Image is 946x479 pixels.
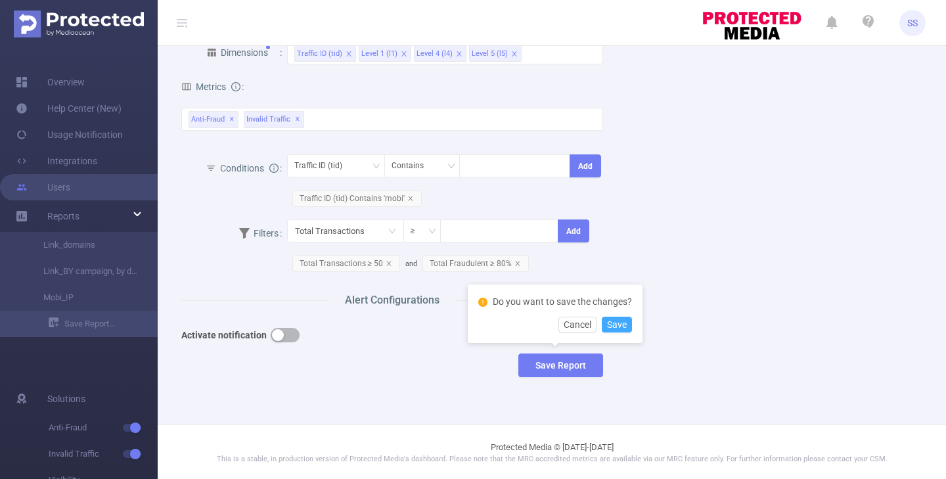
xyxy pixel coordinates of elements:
i: icon: info-circle [231,82,240,91]
i: icon: down [447,162,455,171]
i: icon: close [401,51,407,58]
button: Add [570,154,601,177]
i: icon: down [428,227,436,237]
a: Mobi_IP [26,285,142,311]
a: Link_BY campaign, by domain [26,258,142,285]
a: Link_domains [26,232,142,258]
span: Invalid Traffic [244,111,304,128]
span: Alert Configurations [329,292,455,308]
li: Level 1 (l1) [359,45,411,62]
div: Contains [392,155,433,177]
div: ≥ [411,220,424,242]
a: Overview [16,69,85,95]
i: icon: close [511,51,518,58]
span: Conditions [220,163,279,173]
a: Users [16,174,70,200]
a: Help Center (New) [16,95,122,122]
i: icon: down [372,162,380,171]
b: Activate notification [181,330,267,340]
span: Traffic ID (tid) Contains 'mobi' [292,190,422,207]
a: Usage Notification [16,122,123,148]
span: Solutions [47,386,85,412]
a: Reports [47,203,79,229]
i: icon: info-circle [269,164,279,173]
p: Do you want to save the changes? [493,295,632,309]
li: Traffic ID (tid) [294,45,356,62]
img: Protected Media [14,11,144,37]
i: icon: close [407,195,414,202]
div: Traffic ID (tid) [294,155,351,177]
i: icon: close [346,51,352,58]
span: Metrics [181,81,226,92]
button: Save Report [518,354,603,377]
a: Save Report... [49,311,158,337]
span: ✕ [229,112,235,127]
div: Level 5 (l5) [472,45,508,62]
i: icon: close [456,51,462,58]
li: Level 4 (l4) [414,45,466,62]
span: ✕ [295,112,300,127]
button: Save [602,317,632,332]
p: This is a stable, in production version of Protected Media's dashboard. Please note that the MRC ... [191,454,913,465]
i: icon: close [514,260,521,267]
span: Anti-Fraud [189,111,238,128]
button: Add [558,219,589,242]
span: and [405,260,534,268]
i: icon: close [386,260,392,267]
i: icon: exclamation-circle [478,298,487,307]
li: Level 5 (l5) [469,45,522,62]
span: Reports [47,211,79,221]
span: SS [907,10,918,36]
div: Level 4 (l4) [417,45,453,62]
span: Total Fraudulent ≥ 80% [422,255,529,272]
div: Level 1 (l1) [361,45,397,62]
span: Dimensions [206,47,268,58]
span: Filters [239,228,279,239]
span: Anti-Fraud [49,415,158,441]
span: Invalid Traffic [49,441,158,467]
a: Integrations [16,148,97,174]
div: Traffic ID (tid) [297,45,342,62]
span: Total Transactions ≥ 50 [292,255,401,272]
button: Cancel [558,317,597,332]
